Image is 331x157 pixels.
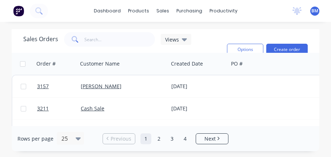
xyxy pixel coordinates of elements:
[37,98,81,119] a: 3211
[196,135,228,142] a: Next page
[171,83,226,90] div: [DATE]
[90,5,124,16] a: dashboard
[84,32,155,47] input: Search...
[37,105,49,112] span: 3211
[153,5,173,16] div: sales
[124,5,153,16] div: products
[231,60,243,67] div: PO #
[167,133,178,144] a: Page 3
[153,133,164,144] a: Page 2
[36,60,56,67] div: Order #
[173,5,206,16] div: purchasing
[103,135,135,142] a: Previous page
[23,36,58,43] h1: Sales Orders
[100,133,231,144] ul: Pagination
[80,60,120,67] div: Customer Name
[266,44,308,55] button: Create order
[81,83,121,90] a: [PERSON_NAME]
[227,44,263,55] button: Options
[165,36,179,43] span: Views
[204,135,216,142] span: Next
[37,75,81,97] a: 3157
[13,5,24,16] img: Factory
[311,8,318,14] span: BM
[37,120,81,142] a: 3212
[37,83,49,90] span: 3157
[180,133,191,144] a: Page 4
[171,60,203,67] div: Created Date
[140,133,151,144] a: Page 1 is your current page
[206,5,241,16] div: productivity
[171,105,226,112] div: [DATE]
[17,135,53,142] span: Rows per page
[111,135,131,142] span: Previous
[81,105,104,112] a: Cash Sale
